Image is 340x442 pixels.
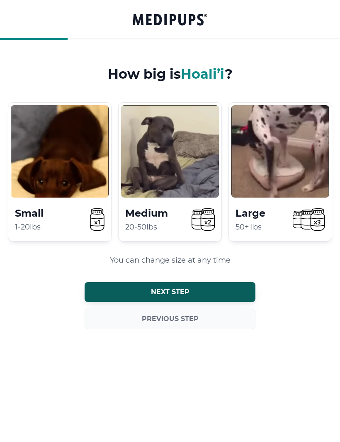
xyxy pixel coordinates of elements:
h4: Medium [125,206,176,220]
h4: Large [236,206,286,220]
h4: Small [15,206,66,220]
span: Next step [151,288,189,296]
p: 1-20lbs [15,222,66,232]
button: Next step [85,282,255,302]
button: Previous step [85,309,255,329]
span: Previous step [142,315,199,323]
p: You can change size at any time [110,255,231,266]
p: 50+ lbs [236,222,286,232]
h3: How big is ? [108,66,233,82]
a: Groove [133,12,207,29]
span: Hoali’i [181,66,225,82]
p: 20-50lbs [125,222,176,232]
